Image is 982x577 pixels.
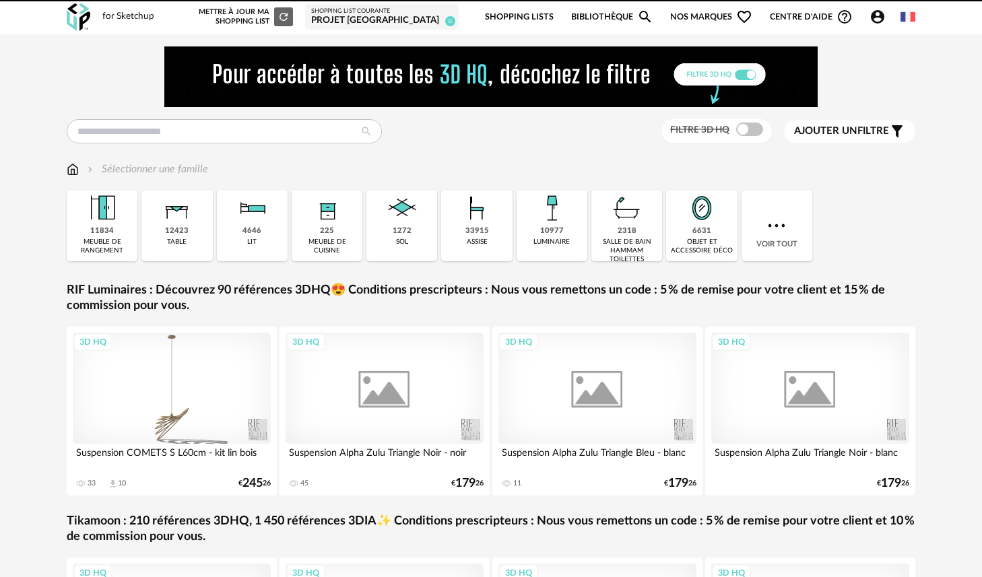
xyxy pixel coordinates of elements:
[384,190,420,226] img: Sol.png
[71,238,133,255] div: meuble de rangement
[451,479,484,488] div: € 26
[67,3,90,31] img: OXP
[499,333,538,351] div: 3D HQ
[311,7,453,27] a: Shopping List courante Projet [GEOGRAPHIC_DATA] 0
[684,190,720,226] img: Miroir.png
[296,238,358,255] div: meuble de cuisine
[609,190,645,226] img: Salle%20de%20bain.png
[513,479,521,488] div: 11
[837,9,853,25] span: Help Circle Outline icon
[73,333,112,351] div: 3D HQ
[770,9,853,25] span: Centre d'aideHelp Circle Outline icon
[102,11,154,23] div: for Sketchup
[670,1,752,33] span: Nos marques
[455,479,476,488] span: 179
[300,479,308,488] div: 45
[784,120,915,143] button: Ajouter unfiltre Filter icon
[242,226,261,236] div: 4646
[485,1,554,33] a: Shopping Lists
[118,479,126,488] div: 10
[595,238,658,264] div: salle de bain hammam toilettes
[277,13,290,20] span: Refresh icon
[90,226,114,236] div: 11834
[286,444,484,471] div: Suspension Alpha Zulu Triangle Noir - noir
[459,190,495,226] img: Assise.png
[571,1,653,33] a: BibliothèqueMagnify icon
[870,9,892,25] span: Account Circle icon
[465,226,489,236] div: 33915
[794,125,889,138] span: filtre
[637,9,653,25] span: Magnify icon
[901,9,915,24] img: fr
[309,190,346,226] img: Rangement.png
[67,514,915,545] a: Tikamoon : 210 références 3DHQ, 1 450 références 3DIA✨ Conditions prescripteurs : Nous vous remet...
[85,162,208,177] div: Sélectionner une famille
[73,444,271,471] div: Suspension COMETS S L60cm - kit lin bois
[670,238,733,255] div: objet et accessoire déco
[492,327,702,496] a: 3D HQ Suspension Alpha Zulu Triangle Bleu - blanc 11 €17926
[668,479,688,488] span: 179
[467,238,488,246] div: assise
[167,238,187,246] div: table
[498,444,696,471] div: Suspension Alpha Zulu Triangle Bleu - blanc
[742,190,812,261] div: Voir tout
[159,190,195,226] img: Table.png
[286,333,325,351] div: 3D HQ
[705,327,915,496] a: 3D HQ Suspension Alpha Zulu Triangle Noir - blanc €17926
[870,9,886,25] span: Account Circle icon
[670,125,729,135] span: Filtre 3D HQ
[84,190,121,226] img: Meuble%20de%20rangement.png
[736,9,752,25] span: Heart Outline icon
[280,327,490,496] a: 3D HQ Suspension Alpha Zulu Triangle Noir - noir 45 €17926
[67,162,79,177] img: svg+xml;base64,PHN2ZyB3aWR0aD0iMTYiIGhlaWdodD0iMTciIHZpZXdCb3g9IjAgMCAxNiAxNyIgZmlsbD0ibm9uZSIgeG...
[108,479,118,489] span: Download icon
[320,226,334,236] div: 225
[88,479,96,488] div: 33
[247,238,257,246] div: lit
[67,283,915,314] a: RIF Luminaires : Découvrez 90 références 3DHQ😍 Conditions prescripteurs : Nous vous remettons un ...
[618,226,636,236] div: 2318
[196,7,293,26] div: Mettre à jour ma Shopping List
[877,479,909,488] div: € 26
[311,15,453,27] div: Projet [GEOGRAPHIC_DATA]
[692,226,711,236] div: 6631
[238,479,271,488] div: € 26
[396,238,408,246] div: sol
[393,226,412,236] div: 1272
[533,238,570,246] div: luminaire
[889,123,905,139] span: Filter icon
[445,16,455,26] span: 0
[794,126,857,136] span: Ajouter un
[711,444,909,471] div: Suspension Alpha Zulu Triangle Noir - blanc
[242,479,263,488] span: 245
[164,46,818,107] img: FILTRE%20HQ%20NEW_V1%20(4).gif
[311,7,453,15] div: Shopping List courante
[85,162,96,177] img: svg+xml;base64,PHN2ZyB3aWR0aD0iMTYiIGhlaWdodD0iMTYiIHZpZXdCb3g9IjAgMCAxNiAxNiIgZmlsbD0ibm9uZSIgeG...
[764,213,789,238] img: more.7b13dc1.svg
[540,226,564,236] div: 10977
[165,226,189,236] div: 12423
[712,333,751,351] div: 3D HQ
[67,327,277,496] a: 3D HQ Suspension COMETS S L60cm - kit lin bois 33 Download icon 10 €24526
[664,479,696,488] div: € 26
[234,190,270,226] img: Literie.png
[533,190,570,226] img: Luminaire.png
[881,479,901,488] span: 179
